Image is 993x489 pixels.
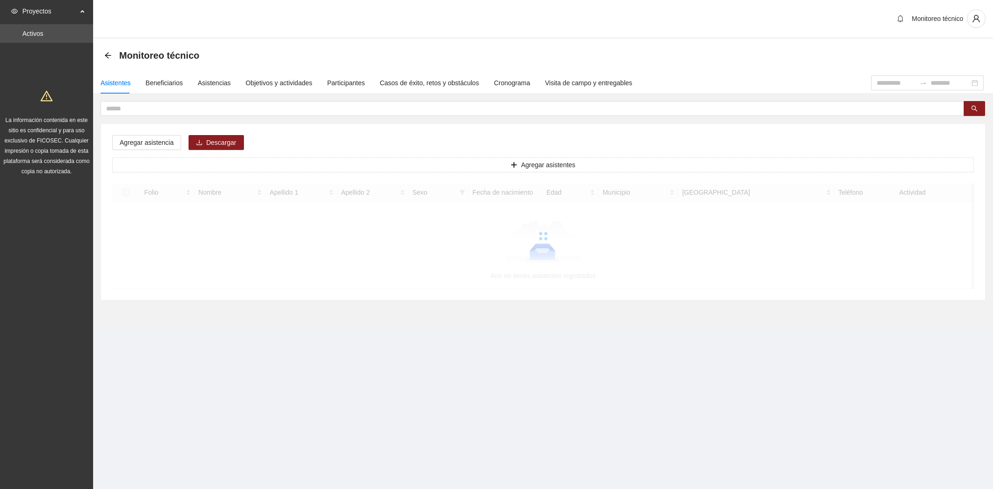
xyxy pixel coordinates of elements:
[198,78,231,88] div: Asistencias
[971,105,978,113] span: search
[41,90,53,102] span: warning
[494,78,530,88] div: Cronograma
[246,78,312,88] div: Objetivos y actividades
[4,117,90,175] span: La información contenida en este sitio es confidencial y para uso exclusivo de FICOSEC. Cualquier...
[964,101,985,116] button: search
[189,135,244,150] button: downloadDescargar
[196,139,203,147] span: download
[146,78,183,88] div: Beneficiarios
[104,52,112,60] div: Back
[104,52,112,59] span: arrow-left
[101,78,131,88] div: Asistentes
[893,15,907,22] span: bell
[112,135,181,150] button: Agregar asistencia
[11,8,18,14] span: eye
[119,48,199,63] span: Monitoreo técnico
[912,15,963,22] span: Monitoreo técnico
[511,162,517,169] span: plus
[967,14,985,23] span: user
[545,78,632,88] div: Visita de campo y entregables
[327,78,365,88] div: Participantes
[893,11,908,26] button: bell
[521,160,575,170] span: Agregar asistentes
[112,157,974,172] button: plusAgregar asistentes
[380,78,479,88] div: Casos de éxito, retos y obstáculos
[919,79,927,87] span: swap-right
[22,2,77,20] span: Proyectos
[120,137,174,148] span: Agregar asistencia
[967,9,986,28] button: user
[206,137,236,148] span: Descargar
[22,30,43,37] a: Activos
[919,79,927,87] span: to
